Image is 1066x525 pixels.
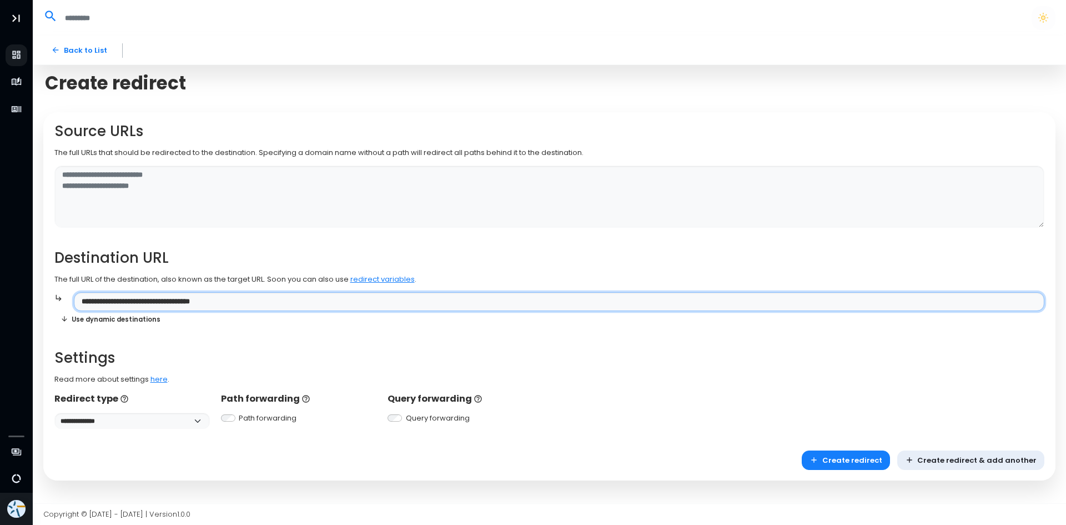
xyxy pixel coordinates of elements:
[54,249,1045,267] h2: Destination URL
[45,72,186,94] span: Create redirect
[54,147,1045,158] p: The full URLs that should be redirected to the destination. Specifying a domain name without a pa...
[43,509,190,519] span: Copyright © [DATE] - [DATE] | Version 1.0.0
[54,349,1045,367] h2: Settings
[897,451,1045,470] button: Create redirect & add another
[150,374,168,384] a: here
[388,392,544,406] p: Query forwarding
[54,311,167,327] button: Use dynamic destinations
[54,274,1045,285] p: The full URL of the destination, also known as the target URL. Soon you can also use .
[54,123,1045,140] h2: Source URLs
[43,41,115,60] a: Back to List
[239,413,296,424] label: Path forwarding
[406,413,470,424] label: Query forwarding
[350,274,415,284] a: redirect variables
[6,8,27,29] button: Toggle Aside
[7,500,26,518] img: Avatar
[54,392,210,406] p: Redirect type
[54,374,1045,385] p: Read more about settings .
[221,392,377,406] p: Path forwarding
[802,451,890,470] button: Create redirect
